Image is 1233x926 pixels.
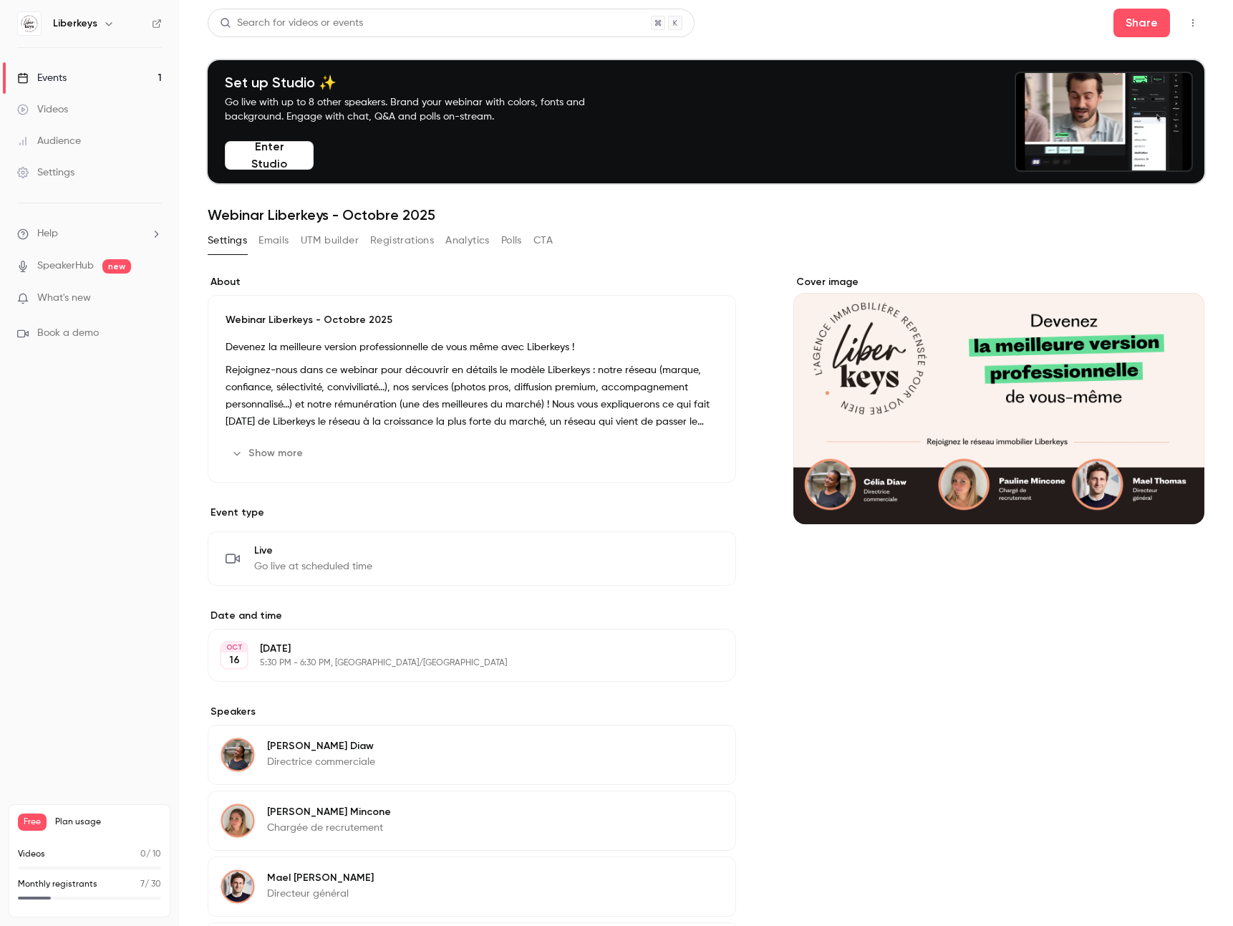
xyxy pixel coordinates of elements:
[221,642,247,652] div: OCT
[501,229,522,252] button: Polls
[226,339,718,356] p: Devenez la meilleure version professionnelle de vous même avec Liberkeys !
[301,229,359,252] button: UTM builder
[229,653,240,667] p: 16
[793,275,1204,289] label: Cover image
[225,95,619,124] p: Go live with up to 8 other speakers. Brand your webinar with colors, fonts and background. Engage...
[226,442,311,465] button: Show more
[208,791,736,851] div: Pauline Mincone[PERSON_NAME] MinconeChargée de recrutement
[37,259,94,274] a: SpeakerHub
[208,857,736,917] div: Mael ThomasMael [PERSON_NAME]Directeur général
[140,880,145,889] span: 7
[208,206,1204,223] h1: Webinar Liberkeys - Octobre 2025
[18,848,45,861] p: Videos
[17,226,162,241] li: help-dropdown-opener
[221,804,255,838] img: Pauline Mincone
[208,506,736,520] p: Event type
[254,544,372,558] span: Live
[258,229,289,252] button: Emails
[37,226,58,241] span: Help
[18,878,97,891] p: Monthly registrants
[267,887,374,901] p: Directeur général
[140,848,161,861] p: / 10
[17,165,74,180] div: Settings
[208,229,247,252] button: Settings
[18,12,41,35] img: Liberkeys
[267,871,374,885] p: Mael [PERSON_NAME]
[267,755,375,769] p: Directrice commerciale
[260,657,660,669] p: 5:30 PM - 6:30 PM, [GEOGRAPHIC_DATA]/[GEOGRAPHIC_DATA]
[267,805,391,819] p: [PERSON_NAME] Mincone
[221,869,255,904] img: Mael Thomas
[53,16,97,31] h6: Liberkeys
[37,326,99,341] span: Book a demo
[145,292,162,305] iframe: Noticeable Trigger
[221,738,255,772] img: Célia Diaw
[208,725,736,785] div: Célia Diaw[PERSON_NAME] DiawDirectrice commerciale
[226,362,718,430] p: Rejoignez-nous dans ce webinar pour découvrir en détails le modèle Liberkeys : notre réseau (marq...
[208,275,736,289] label: About
[793,275,1204,524] section: Cover image
[37,291,91,306] span: What's new
[102,259,131,274] span: new
[225,74,619,91] h4: Set up Studio ✨
[140,878,161,891] p: / 30
[17,134,81,148] div: Audience
[208,609,736,623] label: Date and time
[17,102,68,117] div: Videos
[267,821,391,835] p: Chargée de recrutement
[55,816,161,828] span: Plan usage
[260,642,660,656] p: [DATE]
[208,705,736,719] label: Speakers
[220,16,363,31] div: Search for videos or events
[370,229,434,252] button: Registrations
[226,313,718,327] p: Webinar Liberkeys - Octobre 2025
[225,141,314,170] button: Enter Studio
[140,850,146,859] span: 0
[1113,9,1170,37] button: Share
[18,814,47,831] span: Free
[267,739,375,753] p: [PERSON_NAME] Diaw
[445,229,490,252] button: Analytics
[17,71,67,85] div: Events
[533,229,553,252] button: CTA
[254,559,372,574] span: Go live at scheduled time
